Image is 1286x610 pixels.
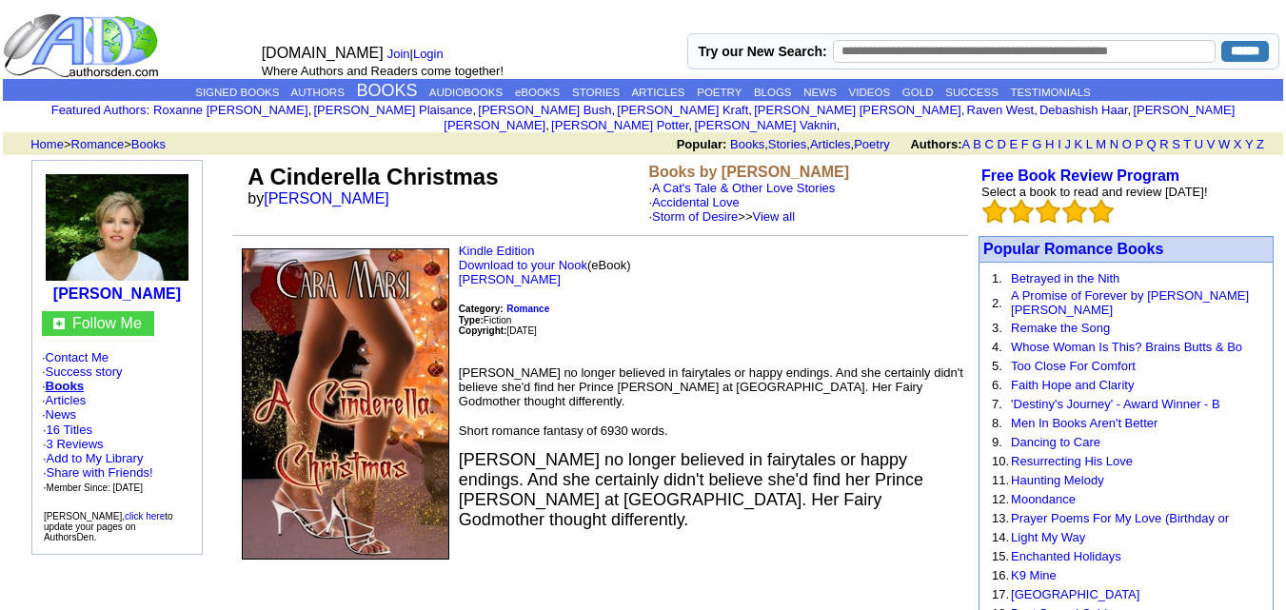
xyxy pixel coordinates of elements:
[753,209,796,224] a: View all
[902,87,934,98] a: GOLD
[262,45,384,61] font: [DOMAIN_NAME]
[71,137,125,151] a: Romance
[1131,106,1133,116] font: i
[459,244,535,258] a: Kindle Edition
[992,473,1009,487] font: 11.
[515,87,560,98] a: eBOOKS
[973,137,981,151] a: B
[1159,137,1168,151] a: R
[125,511,165,521] a: click here
[1110,137,1118,151] a: N
[46,379,85,393] a: Books
[1011,321,1110,335] a: Remake the Song
[47,482,144,493] font: Member Since: [DATE]
[262,64,504,78] font: Where Authors and Readers come together!
[47,437,104,451] a: 3 Reviews
[1011,271,1119,285] a: Betrayed in the Nith
[1075,137,1083,151] a: K
[247,190,402,207] font: by
[992,549,1009,563] font: 15.
[506,325,536,336] font: [DATE]
[992,359,1002,373] font: 5.
[291,87,345,98] a: AUTHORS
[1172,137,1180,151] a: S
[730,137,764,151] a: Books
[652,195,740,209] a: Accidental Love
[992,378,1002,392] font: 6.
[754,103,960,117] a: [PERSON_NAME] [PERSON_NAME]
[754,87,792,98] a: BLOGS
[677,137,727,151] b: Popular:
[992,492,1009,506] font: 12.
[1009,199,1034,224] img: bigemptystars.png
[51,103,147,117] a: Featured Authors
[945,87,999,98] a: SUCCESS
[992,511,1009,525] font: 13.
[3,12,163,79] img: logo_ad.gif
[694,118,836,132] a: [PERSON_NAME] Vaknin
[992,321,1002,335] font: 3.
[1011,359,1136,373] a: Too Close For Comfort
[444,103,1235,132] a: [PERSON_NAME] [PERSON_NAME]
[1011,288,1249,317] a: A Promise of Forever by [PERSON_NAME] [PERSON_NAME]
[1122,137,1132,151] a: O
[46,364,123,379] a: Success story
[459,244,631,286] font: (eBook)
[1011,511,1229,525] a: Prayer Poems For My Love (Birthday or
[1038,106,1039,116] font: i
[1011,378,1134,392] a: Faith Hope and Clarity
[652,181,835,195] a: A Cat's Tale & Other Love Stories
[992,454,1009,468] font: 10.
[131,137,166,151] a: Books
[247,164,498,189] font: A Cinderella Christmas
[43,423,153,494] font: · ·
[1195,137,1203,151] a: U
[698,44,826,59] label: Try our New Search:
[1064,137,1071,151] a: J
[53,285,181,302] b: [PERSON_NAME]
[314,103,473,117] a: [PERSON_NAME] Plaisance
[983,241,1163,257] a: Popular Romance Books
[46,407,77,422] a: News
[910,137,961,151] b: Authors:
[854,137,890,151] a: Poetry
[1207,137,1216,151] a: V
[992,340,1002,354] font: 4.
[153,103,1235,132] font: , , , , , , , , , ,
[648,209,795,224] font: · >>
[459,258,587,272] a: Download to your Nook
[1045,137,1054,151] a: H
[551,118,689,132] a: [PERSON_NAME] Potter
[153,103,308,117] a: Roxanne [PERSON_NAME]
[981,167,1179,184] a: Free Book Review Program
[1096,137,1106,151] a: M
[992,587,1009,601] font: 17.
[42,350,192,495] font: · · · · ·
[1011,568,1057,582] a: K9 Mine
[476,106,478,116] font: i
[459,272,561,286] a: [PERSON_NAME]
[997,137,1005,151] a: D
[264,190,389,207] a: [PERSON_NAME]
[962,137,970,151] a: A
[1036,199,1060,224] img: bigemptystars.png
[459,304,504,314] b: Category:
[46,350,109,364] a: Contact Me
[692,121,694,131] font: i
[506,304,549,314] b: Romance
[459,315,484,325] b: Type:
[30,137,64,151] a: Home
[1234,137,1242,151] a: X
[1011,587,1139,601] a: [GEOGRAPHIC_DATA]
[1039,103,1128,117] a: Debashish Haar
[992,271,1002,285] font: 1.
[1032,137,1041,151] a: G
[1011,454,1133,468] a: Resurrecting His Love
[51,103,149,117] font: :
[810,137,851,151] a: Articles
[242,248,449,560] img: 56791.jpg
[617,103,748,117] a: [PERSON_NAME] Kraft
[982,199,1007,224] img: bigemptystars.png
[72,315,142,331] a: Follow Me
